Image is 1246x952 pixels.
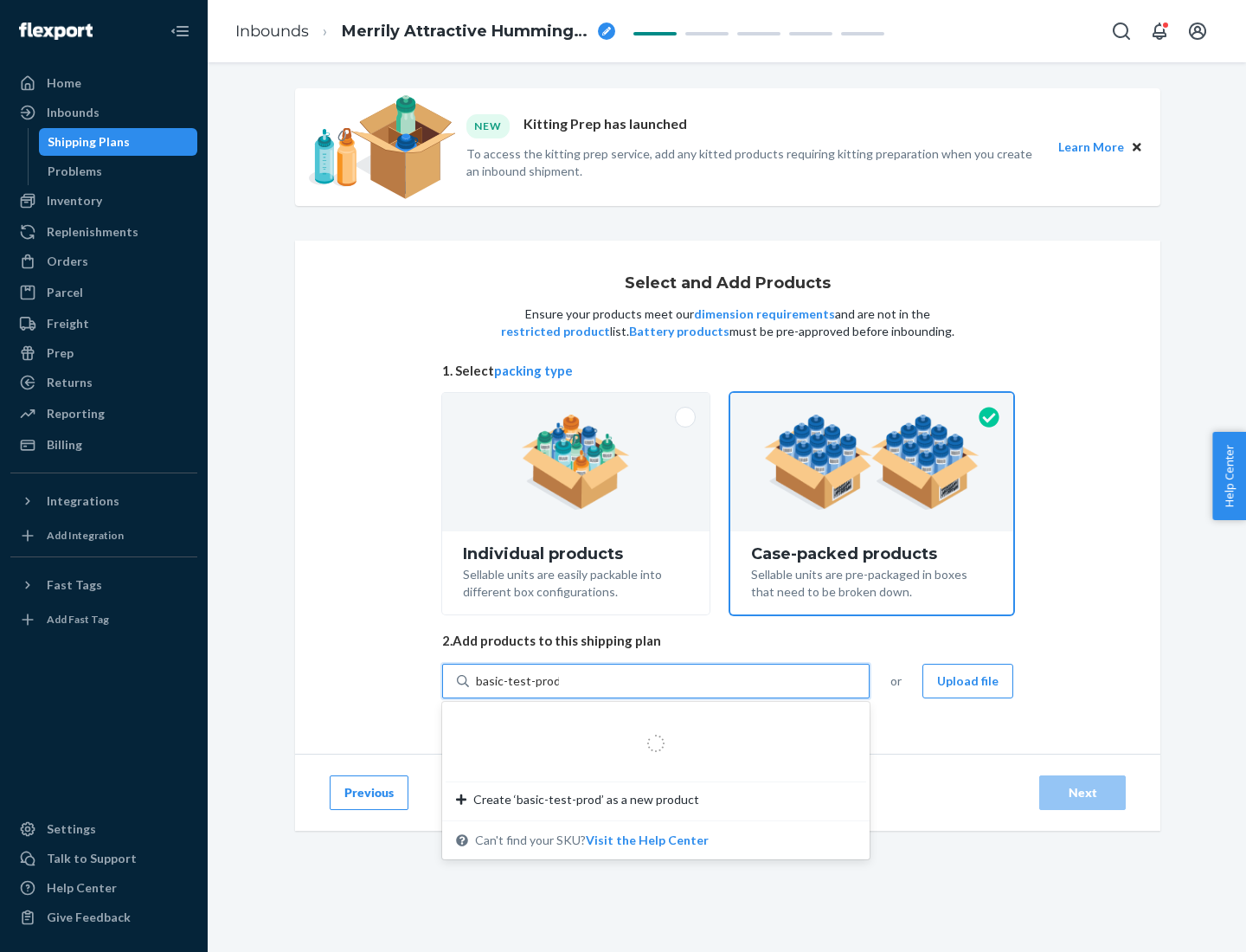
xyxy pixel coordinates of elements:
[47,850,137,867] div: Talk to Support
[48,133,130,151] div: Shipping Plans
[235,22,309,41] a: Inbounds
[522,415,630,510] img: individual-pack.facf35554cb0f1810c75b2bd6df2d64e.png
[466,114,510,138] div: NEW
[10,339,197,367] a: Prep
[10,845,197,872] a: Talk to Support
[39,128,198,156] a: Shipping Plans
[1104,14,1139,48] button: Open Search Box
[47,436,82,453] div: Billing
[10,815,197,843] a: Settings
[475,832,709,849] span: Can't find your SKU?
[1212,432,1246,520] button: Help Center
[751,545,992,563] div: Case-packed products
[10,571,197,599] button: Fast Tags
[10,218,197,246] a: Replenishments
[163,14,197,48] button: Close Navigation
[10,369,197,396] a: Returns
[10,431,197,459] a: Billing
[342,21,591,43] span: Merrily Attractive Hummingbird
[586,832,709,849] button: Create ‘basic-test-prod’ as a new productCan't find your SKU?
[47,315,89,332] div: Freight
[625,275,831,293] h1: Select and Add Products
[1127,138,1146,157] button: Close
[890,672,902,690] span: or
[47,820,96,838] div: Settings
[47,284,83,301] div: Parcel
[463,545,689,563] div: Individual products
[47,253,88,270] div: Orders
[10,904,197,931] button: Give Feedback
[39,158,198,185] a: Problems
[10,310,197,338] a: Freight
[10,248,197,275] a: Orders
[466,145,1043,180] p: To access the kitting prep service, add any kitted products requiring kitting preparation when yo...
[47,909,131,926] div: Give Feedback
[463,563,689,601] div: Sellable units are easily packable into different box configurations.
[10,522,197,550] a: Add Integration
[10,99,197,126] a: Inbounds
[442,632,1013,650] span: 2. Add products to this shipping plan
[10,400,197,428] a: Reporting
[1142,14,1177,48] button: Open notifications
[47,344,74,362] div: Prep
[1058,138,1124,157] button: Learn More
[1180,14,1215,48] button: Open account menu
[330,775,408,810] button: Previous
[47,576,102,594] div: Fast Tags
[501,323,610,340] button: restricted product
[1039,775,1126,810] button: Next
[47,405,105,422] div: Reporting
[523,114,687,138] p: Kitting Prep has launched
[751,563,992,601] div: Sellable units are pre-packaged in boxes that need to be broken down.
[764,415,979,510] img: case-pack.59cecea509d18c883b923b81aeac6d0b.png
[47,74,81,92] div: Home
[694,306,835,323] button: dimension requirements
[473,791,699,808] span: Create ‘basic-test-prod’ as a new product
[222,6,629,57] ol: breadcrumbs
[47,104,100,121] div: Inbounds
[47,492,119,510] div: Integrations
[10,874,197,902] a: Help Center
[494,362,573,380] button: packing type
[10,187,197,215] a: Inventory
[922,664,1013,698] button: Upload file
[47,879,117,897] div: Help Center
[476,672,559,690] input: Create ‘basic-test-prod’ as a new productCan't find your SKU?Visit the Help Center
[47,192,102,209] div: Inventory
[47,223,138,241] div: Replenishments
[442,362,1013,380] span: 1. Select
[19,23,93,40] img: Flexport logo
[499,306,956,340] p: Ensure your products meet our and are not in the list. must be pre-approved before inbounding.
[629,323,729,340] button: Battery products
[47,374,93,391] div: Returns
[10,487,197,515] button: Integrations
[1054,784,1111,801] div: Next
[47,528,124,543] div: Add Integration
[48,163,102,180] div: Problems
[10,69,197,97] a: Home
[47,612,109,627] div: Add Fast Tag
[10,279,197,306] a: Parcel
[10,606,197,634] a: Add Fast Tag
